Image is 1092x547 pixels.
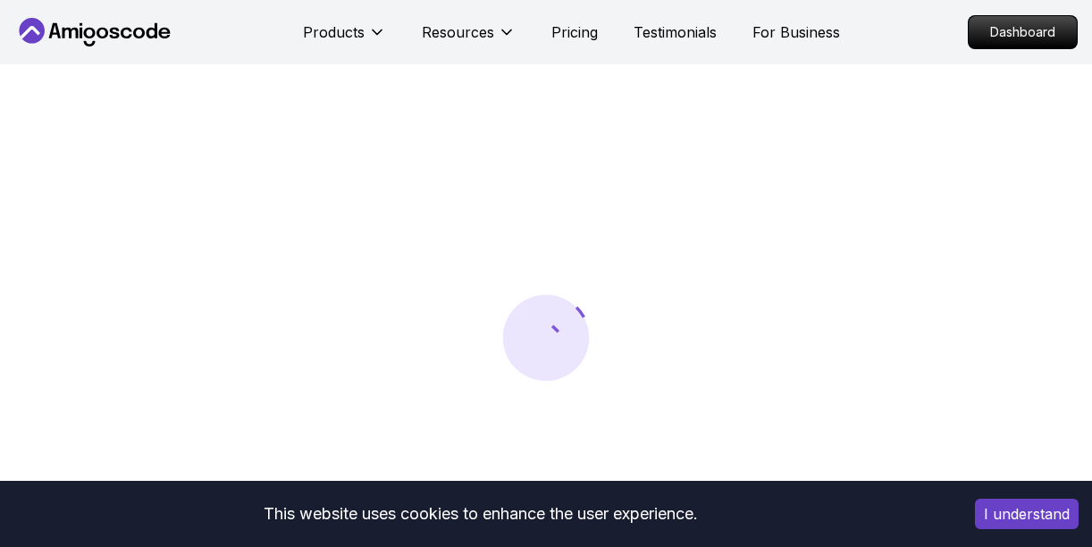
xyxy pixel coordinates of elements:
[422,21,516,57] button: Resources
[551,21,598,43] a: Pricing
[969,16,1077,48] p: Dashboard
[422,21,494,43] p: Resources
[303,21,386,57] button: Products
[303,21,365,43] p: Products
[634,21,717,43] a: Testimonials
[968,15,1078,49] a: Dashboard
[975,499,1079,529] button: Accept cookies
[752,21,840,43] a: For Business
[13,494,948,534] div: This website uses cookies to enhance the user experience.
